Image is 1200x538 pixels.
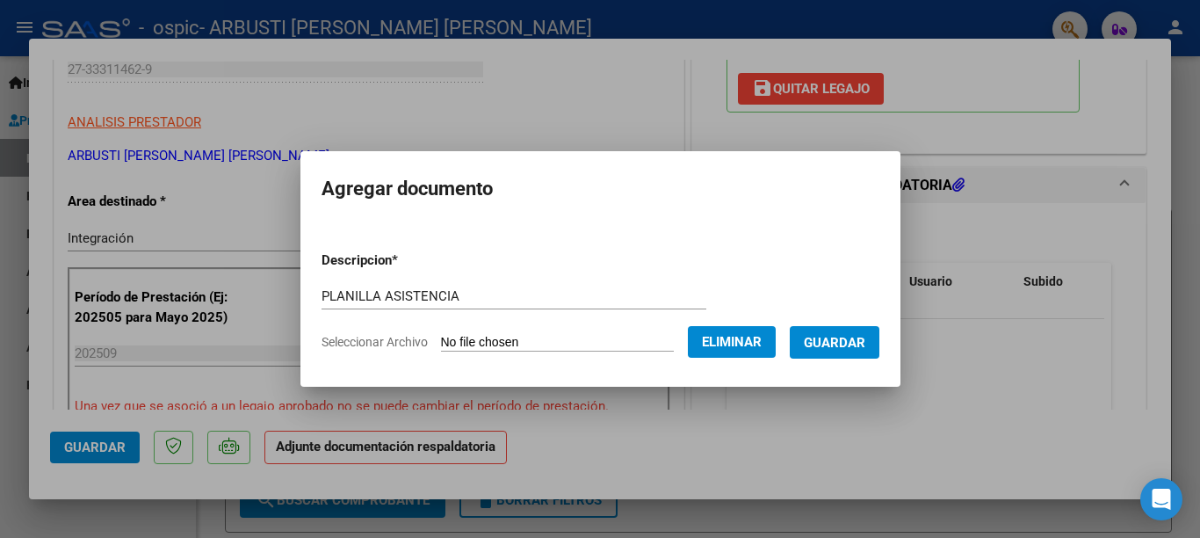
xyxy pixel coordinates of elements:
p: Descripcion [322,251,489,271]
button: Eliminar [688,326,776,358]
span: Eliminar [702,334,762,350]
h2: Agregar documento [322,172,879,206]
span: Guardar [804,335,865,351]
span: Seleccionar Archivo [322,335,428,349]
button: Guardar [790,326,879,359]
div: Open Intercom Messenger [1140,478,1182,520]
